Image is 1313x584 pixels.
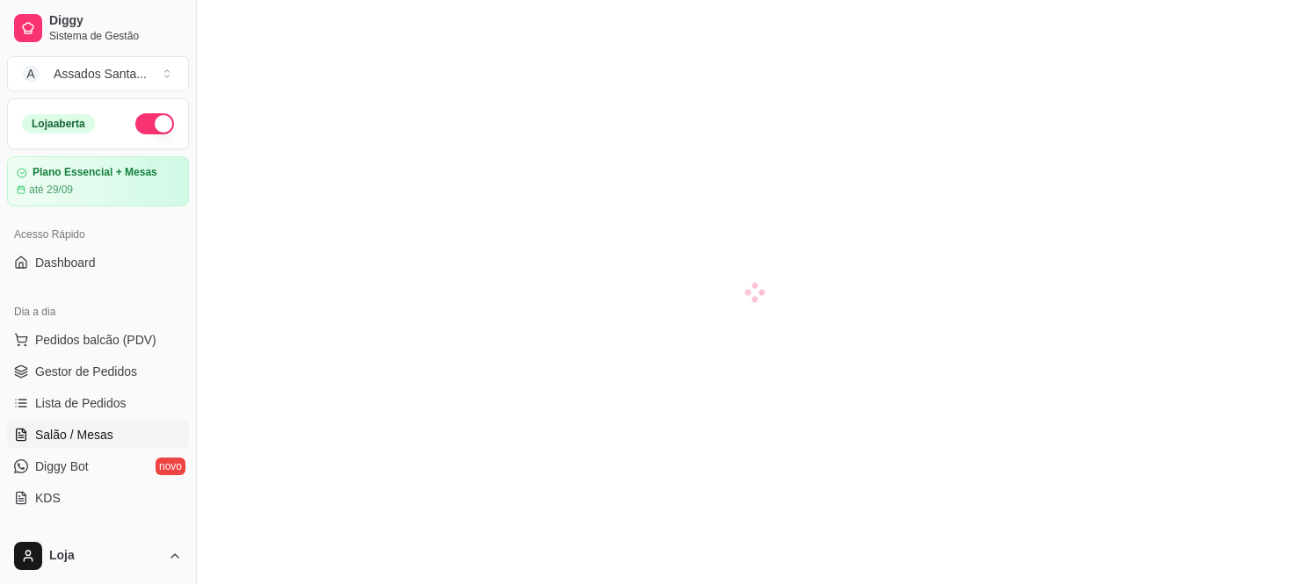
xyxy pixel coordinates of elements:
button: Pedidos balcão (PDV) [7,326,189,354]
a: Diggy Botnovo [7,452,189,480]
div: Dia a dia [7,298,189,326]
span: Dashboard [35,254,96,271]
a: Salão / Mesas [7,421,189,449]
span: Loja [49,548,161,564]
span: Sistema de Gestão [49,29,182,43]
span: Lista de Pedidos [35,394,127,412]
a: Gestor de Pedidos [7,357,189,386]
span: KDS [35,489,61,507]
span: Diggy [49,13,182,29]
div: Assados Santa ... [54,65,147,83]
button: Loja [7,535,189,577]
a: DiggySistema de Gestão [7,7,189,49]
article: até 29/09 [29,183,73,197]
a: Plano Essencial + Mesasaté 29/09 [7,156,189,206]
article: Plano Essencial + Mesas [33,166,157,179]
span: Salão / Mesas [35,426,113,443]
span: A [22,65,40,83]
a: Dashboard [7,249,189,277]
div: Loja aberta [22,114,95,133]
a: KDS [7,484,189,512]
button: Alterar Status [135,113,174,134]
span: Pedidos balcão (PDV) [35,331,156,349]
a: Lista de Pedidos [7,389,189,417]
span: Diggy Bot [35,458,89,475]
span: Gestor de Pedidos [35,363,137,380]
button: Select a team [7,56,189,91]
div: Acesso Rápido [7,220,189,249]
